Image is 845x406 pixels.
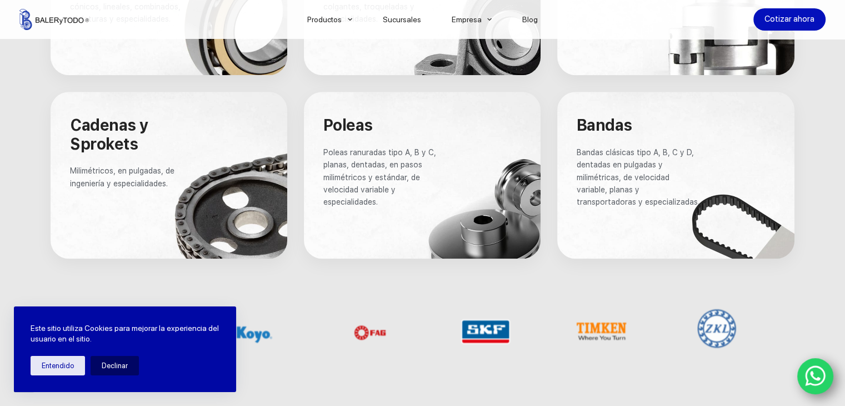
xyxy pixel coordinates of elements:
a: WhatsApp [797,358,834,395]
span: Milimétricos, en pulgadas, de ingeniería y especialidades. [70,166,177,187]
span: Bandas [577,116,632,135]
a: Cotizar ahora [753,8,826,31]
button: Entendido [31,356,85,375]
p: Este sitio utiliza Cookies para mejorar la experiencia del usuario en el sitio. [31,323,219,345]
span: Cadenas y Sprokets [70,116,152,154]
img: Balerytodo [19,9,89,30]
button: Declinar [91,356,139,375]
span: Bandas clásicas tipo A, B, C y D, dentadas en pulgadas y milimétricas, de velocidad variable, pla... [577,148,699,207]
span: Poleas [323,116,373,135]
span: Poleas ranuradas tipo A, B y C, planas, dentadas, en pasos milimétricos y estándar, de velocidad ... [323,148,438,207]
